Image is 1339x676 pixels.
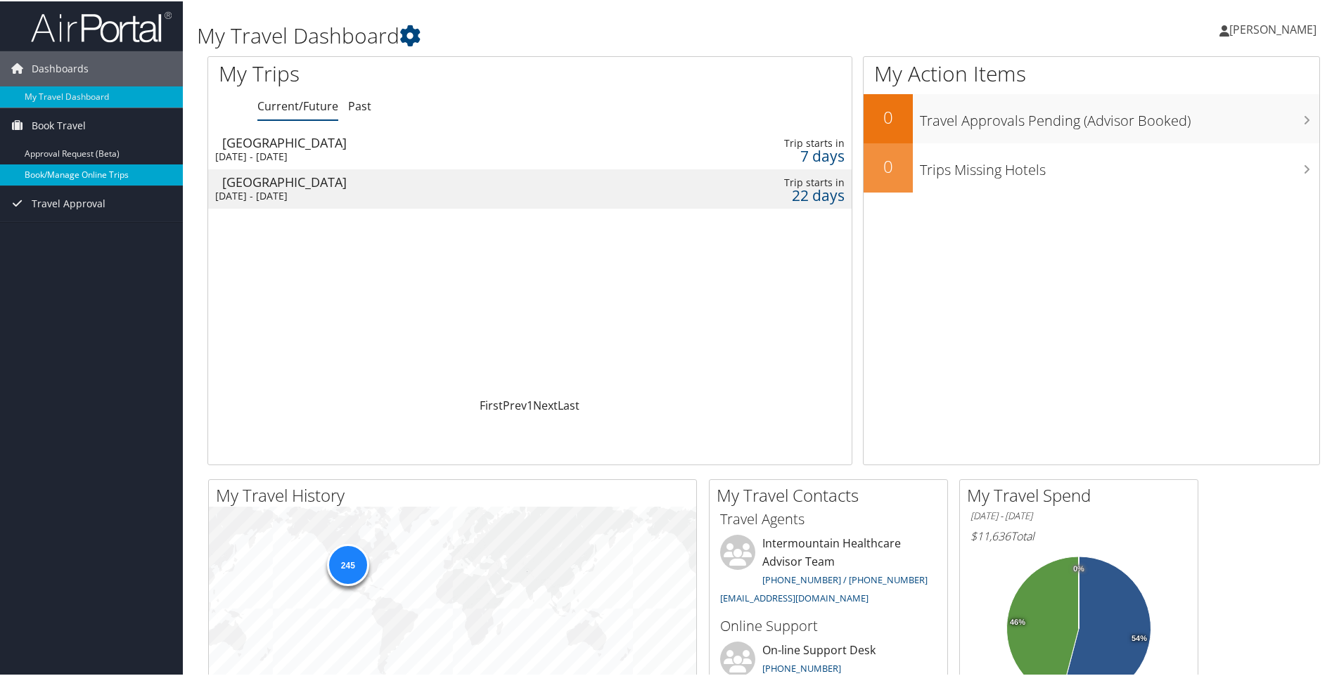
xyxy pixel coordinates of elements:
[864,104,913,128] h2: 0
[717,482,947,506] h2: My Travel Contacts
[219,58,573,87] h1: My Trips
[1073,564,1084,572] tspan: 0%
[920,152,1319,178] h3: Trips Missing Hotels
[32,107,86,142] span: Book Travel
[558,396,579,412] a: Last
[720,590,869,603] a: [EMAIL_ADDRESS][DOMAIN_NAME]
[970,508,1187,521] h6: [DATE] - [DATE]
[920,103,1319,129] h3: Travel Approvals Pending (Advisor Booked)
[864,153,913,177] h2: 0
[326,542,369,585] div: 245
[864,142,1319,191] a: 0Trips Missing Hotels
[1010,617,1025,625] tspan: 46%
[720,615,937,635] h3: Online Support
[222,135,624,148] div: [GEOGRAPHIC_DATA]
[215,188,617,201] div: [DATE] - [DATE]
[527,396,533,412] a: 1
[703,175,845,188] div: Trip starts in
[32,50,89,85] span: Dashboards
[1229,20,1316,36] span: [PERSON_NAME]
[970,527,1187,542] h6: Total
[1219,7,1331,49] a: [PERSON_NAME]
[762,661,841,673] a: [PHONE_NUMBER]
[713,533,944,609] li: Intermountain Healthcare Advisor Team
[703,188,845,200] div: 22 days
[533,396,558,412] a: Next
[864,93,1319,142] a: 0Travel Approvals Pending (Advisor Booked)
[864,58,1319,87] h1: My Action Items
[197,20,953,49] h1: My Travel Dashboard
[215,149,617,162] div: [DATE] - [DATE]
[222,174,624,187] div: [GEOGRAPHIC_DATA]
[703,148,845,161] div: 7 days
[970,527,1011,542] span: $11,636
[967,482,1198,506] h2: My Travel Spend
[32,185,105,220] span: Travel Approval
[348,97,371,112] a: Past
[216,482,696,506] h2: My Travel History
[31,9,172,42] img: airportal-logo.png
[703,136,845,148] div: Trip starts in
[503,396,527,412] a: Prev
[1132,633,1147,642] tspan: 54%
[480,396,503,412] a: First
[720,508,937,528] h3: Travel Agents
[257,97,338,112] a: Current/Future
[762,572,928,585] a: [PHONE_NUMBER] / [PHONE_NUMBER]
